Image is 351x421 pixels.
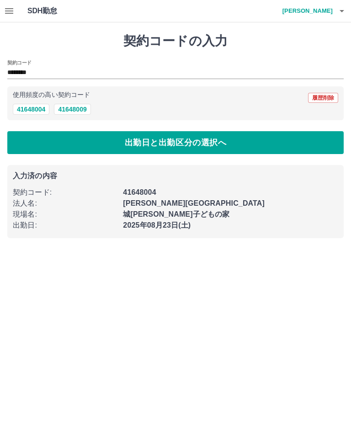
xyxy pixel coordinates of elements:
b: 2025年08月23日(土) [123,221,191,229]
h2: 契約コード [7,59,32,66]
p: 契約コード : [13,187,117,198]
button: 41648004 [13,104,49,115]
button: 41648009 [54,104,90,115]
button: 出勤日と出勤区分の選択へ [7,131,344,154]
p: 出勤日 : [13,220,117,231]
p: 法人名 : [13,198,117,209]
p: 使用頻度の高い契約コード [13,92,90,98]
p: 現場名 : [13,209,117,220]
button: 履歴削除 [308,93,338,103]
b: 城[PERSON_NAME]子どもの家 [123,210,229,218]
p: 入力済の内容 [13,172,338,180]
b: [PERSON_NAME][GEOGRAPHIC_DATA] [123,199,265,207]
b: 41648004 [123,188,156,196]
h1: 契約コードの入力 [7,33,344,49]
